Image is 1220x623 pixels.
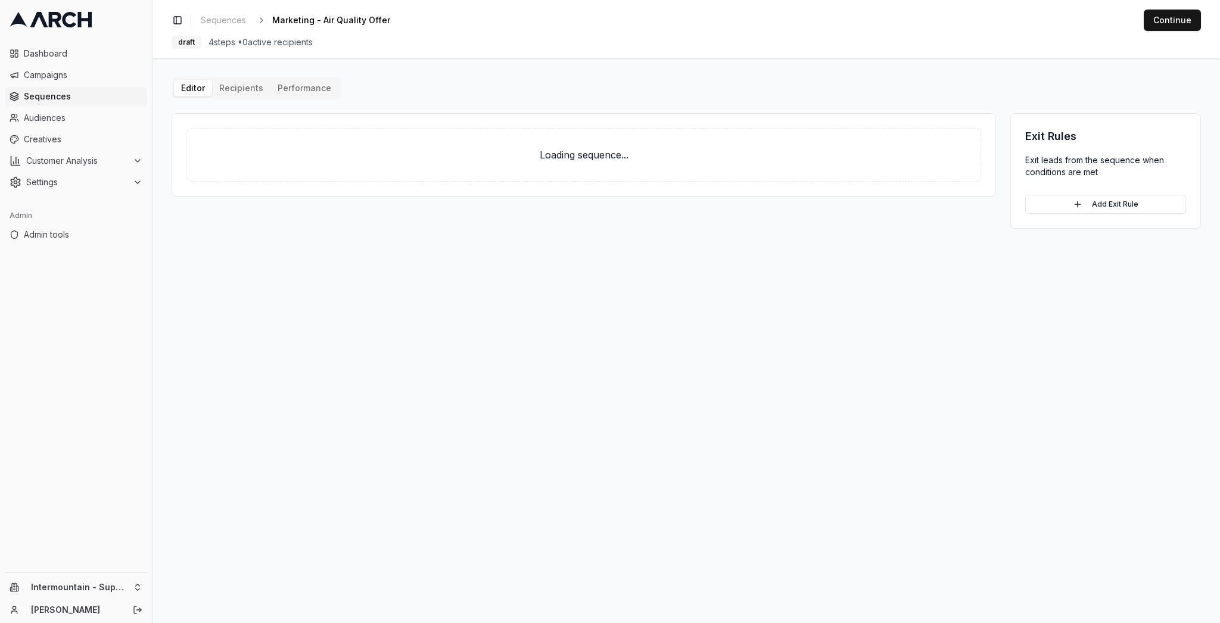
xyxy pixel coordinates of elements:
button: Customer Analysis [5,151,147,170]
button: Recipients [212,80,270,96]
button: Editor [174,80,212,96]
a: [PERSON_NAME] [31,604,120,616]
span: 4 steps • 0 active recipients [208,36,313,48]
p: Exit leads from the sequence when conditions are met [1025,154,1186,178]
span: Dashboard [24,48,142,60]
span: Campaigns [24,69,142,81]
span: Customer Analysis [26,155,128,167]
button: Performance [270,80,338,96]
span: Audiences [24,112,142,124]
span: Sequences [24,91,142,102]
a: Admin tools [5,225,147,244]
a: Campaigns [5,66,147,85]
span: Sequences [201,14,246,26]
a: Sequences [5,87,147,106]
a: Audiences [5,108,147,127]
span: Intermountain - Superior Water & Air [31,582,128,593]
a: Sequences [196,12,251,29]
span: Marketing - Air Quality Offer [272,14,390,26]
button: Log out [129,602,146,618]
span: Settings [26,176,128,188]
a: Dashboard [5,44,147,63]
button: Settings [5,173,147,192]
div: Admin [5,206,147,225]
button: Intermountain - Superior Water & Air [5,578,147,597]
h3: Exit Rules [1025,128,1186,145]
button: Continue [1144,10,1201,31]
a: Creatives [5,130,147,149]
span: Creatives [24,133,142,145]
div: draft [172,36,201,49]
nav: breadcrumb [196,12,409,29]
p: Loading sequence... [206,148,961,162]
span: Admin tools [24,229,142,241]
button: Add Exit Rule [1025,195,1186,214]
